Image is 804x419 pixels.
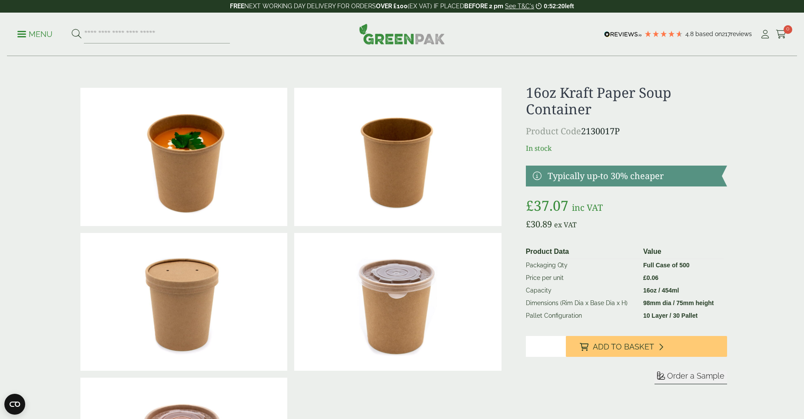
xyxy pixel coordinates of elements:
[464,3,503,10] strong: BEFORE 2 pm
[526,143,727,153] p: In stock
[230,3,244,10] strong: FREE
[522,245,640,259] th: Product Data
[522,297,640,309] td: Dimensions (Rim Dia x Base Dia x H)
[643,274,647,281] span: £
[505,3,534,10] a: See T&C's
[80,88,287,226] img: Kraft 16oz With Soup
[784,25,792,34] span: 0
[294,233,501,371] img: Kraft 16oz With Plastic Lid
[526,125,581,137] span: Product Code
[731,30,752,37] span: reviews
[695,30,722,37] span: Based on
[685,30,695,37] span: 4.8
[776,28,787,41] a: 0
[760,30,771,39] i: My Account
[526,125,727,138] p: 2130017P
[17,29,53,38] a: Menu
[526,84,727,118] h1: 16oz Kraft Paper Soup Container
[359,23,445,44] img: GreenPak Supplies
[522,259,640,272] td: Packaging Qty
[566,336,727,357] button: Add to Basket
[643,312,698,319] strong: 10 Layer / 30 Pallet
[643,299,714,306] strong: 98mm dia / 75mm height
[604,31,642,37] img: REVIEWS.io
[722,30,731,37] span: 217
[17,29,53,40] p: Menu
[526,196,534,215] span: £
[376,3,408,10] strong: OVER £100
[644,30,683,38] div: 4.77 Stars
[654,371,727,384] button: Order a Sample
[593,342,654,352] span: Add to Basket
[294,88,501,226] img: Kraft 16oz
[643,287,679,294] strong: 16oz / 454ml
[565,3,574,10] span: left
[522,309,640,322] td: Pallet Configuration
[776,30,787,39] i: Cart
[643,262,690,269] strong: Full Case of 500
[526,196,568,215] bdi: 37.07
[643,274,658,281] bdi: 0.06
[80,233,287,371] img: Kraft 16oz With Cardboard Lid
[554,220,577,229] span: ex VAT
[572,202,603,213] span: inc VAT
[522,284,640,297] td: Capacity
[640,245,724,259] th: Value
[522,272,640,284] td: Price per unit
[667,371,724,380] span: Order a Sample
[526,218,531,230] span: £
[544,3,565,10] span: 0:52:20
[4,394,25,415] button: Open CMP widget
[526,218,552,230] bdi: 30.89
